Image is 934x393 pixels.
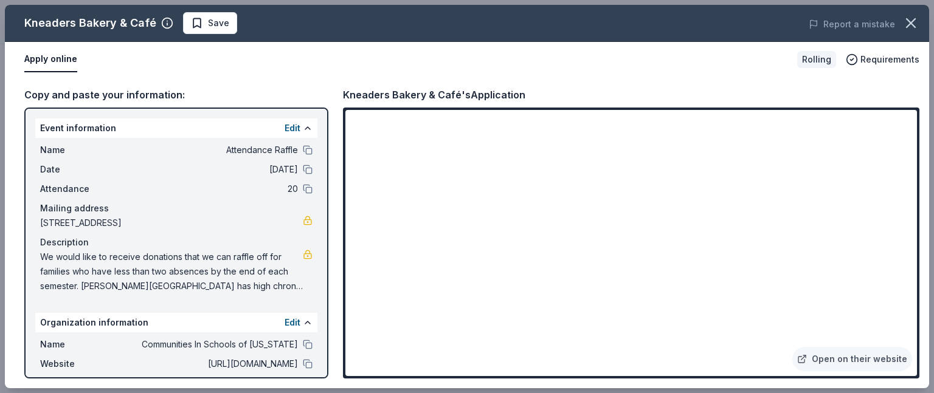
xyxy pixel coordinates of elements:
[792,347,912,371] a: Open on their website
[122,337,298,352] span: Communities In Schools of [US_STATE]
[343,87,525,103] div: Kneaders Bakery & Café's Application
[40,357,122,371] span: Website
[40,235,313,250] div: Description
[40,143,122,157] span: Name
[122,376,298,391] span: [US_EMPLOYER_IDENTIFICATION_NUMBER]
[24,13,156,33] div: Kneaders Bakery & Café
[285,315,300,330] button: Edit
[208,16,229,30] span: Save
[40,337,122,352] span: Name
[40,250,303,293] span: We would like to receive donations that we can raffle off for families who have less than two abs...
[122,162,298,177] span: [DATE]
[860,52,919,67] span: Requirements
[40,182,122,196] span: Attendance
[24,87,328,103] div: Copy and paste your information:
[40,162,122,177] span: Date
[285,121,300,135] button: Edit
[797,51,836,68] div: Rolling
[122,143,298,157] span: Attendance Raffle
[40,216,303,230] span: [STREET_ADDRESS]
[40,201,313,216] div: Mailing address
[183,12,237,34] button: Save
[35,118,317,138] div: Event information
[809,17,895,32] button: Report a mistake
[846,52,919,67] button: Requirements
[122,182,298,196] span: 20
[35,313,317,332] div: Organization information
[24,47,77,72] button: Apply online
[40,376,122,391] span: EIN
[122,357,298,371] span: [URL][DOMAIN_NAME]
